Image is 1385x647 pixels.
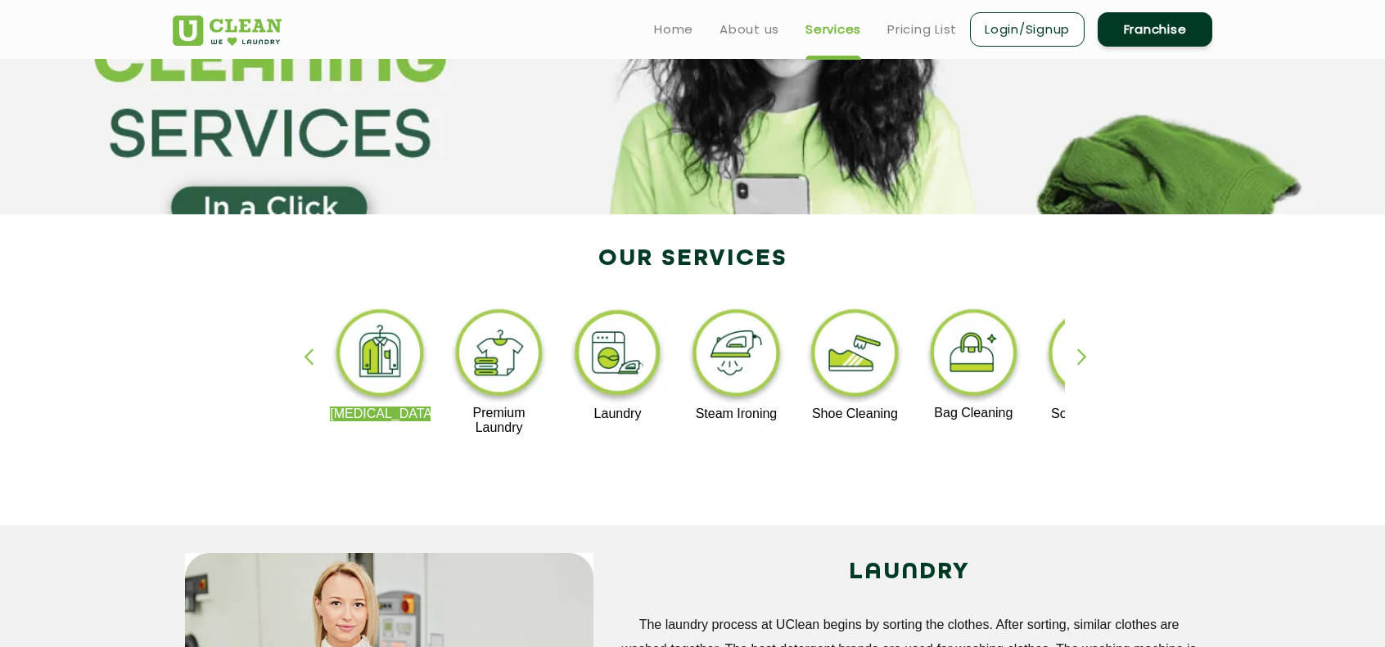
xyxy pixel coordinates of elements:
[720,20,779,39] a: About us
[567,305,668,407] img: laundry_cleaning_11zon.webp
[923,406,1024,420] p: Bag Cleaning
[805,20,861,39] a: Services
[449,406,549,435] p: Premium Laundry
[330,305,431,407] img: dry_cleaning_11zon.webp
[805,305,905,407] img: shoe_cleaning_11zon.webp
[173,16,282,46] img: UClean Laundry and Dry Cleaning
[1042,305,1143,407] img: sofa_cleaning_11zon.webp
[1098,12,1212,47] a: Franchise
[449,305,549,406] img: premium_laundry_cleaning_11zon.webp
[330,407,431,421] p: [MEDICAL_DATA]
[686,407,787,421] p: Steam Ironing
[923,305,1024,406] img: bag_cleaning_11zon.webp
[805,407,905,421] p: Shoe Cleaning
[567,407,668,421] p: Laundry
[686,305,787,407] img: steam_ironing_11zon.webp
[654,20,693,39] a: Home
[1042,407,1143,421] p: Sofa Cleaning
[618,553,1200,592] h2: LAUNDRY
[887,20,957,39] a: Pricing List
[970,12,1085,47] a: Login/Signup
